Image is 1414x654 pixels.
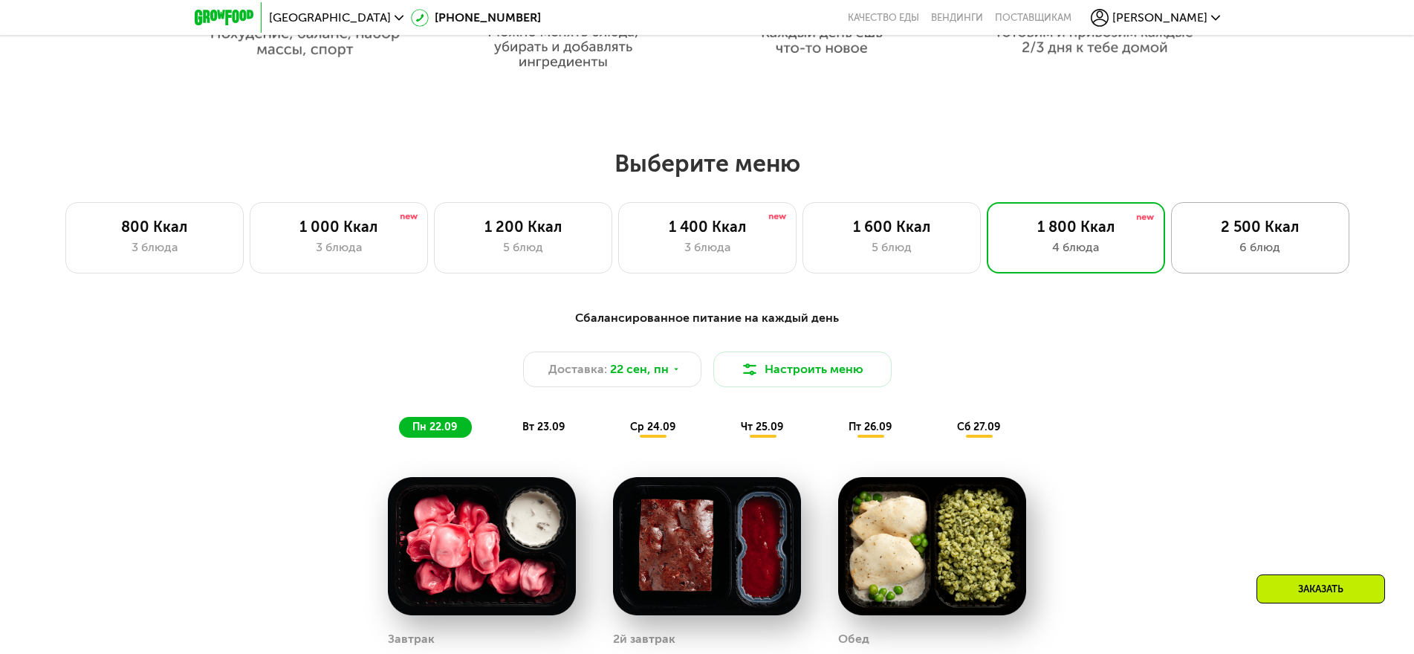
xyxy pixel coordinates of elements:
[931,12,983,24] a: Вендинги
[388,628,435,650] div: Завтрак
[267,309,1147,328] div: Сбалансированное питание на каждый день
[265,239,412,256] div: 3 блюда
[522,421,565,433] span: вт 23.09
[741,421,783,433] span: чт 25.09
[848,12,919,24] a: Качество еды
[48,149,1366,178] h2: Выберите меню
[411,9,541,27] a: [PHONE_NUMBER]
[957,421,1000,433] span: сб 27.09
[613,628,675,650] div: 2й завтрак
[450,218,597,236] div: 1 200 Ккал
[849,421,892,433] span: пт 26.09
[412,421,457,433] span: пн 22.09
[630,421,675,433] span: ср 24.09
[713,352,892,387] button: Настроить меню
[450,239,597,256] div: 5 блюд
[548,360,607,378] span: Доставка:
[1002,239,1149,256] div: 4 блюда
[1112,12,1207,24] span: [PERSON_NAME]
[1002,218,1149,236] div: 1 800 Ккал
[81,218,228,236] div: 800 Ккал
[269,12,391,24] span: [GEOGRAPHIC_DATA]
[634,239,781,256] div: 3 блюда
[818,218,965,236] div: 1 600 Ккал
[995,12,1071,24] div: поставщикам
[838,628,869,650] div: Обед
[81,239,228,256] div: 3 блюда
[265,218,412,236] div: 1 000 Ккал
[1256,574,1385,603] div: Заказать
[610,360,669,378] span: 22 сен, пн
[1187,218,1334,236] div: 2 500 Ккал
[818,239,965,256] div: 5 блюд
[1187,239,1334,256] div: 6 блюд
[634,218,781,236] div: 1 400 Ккал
